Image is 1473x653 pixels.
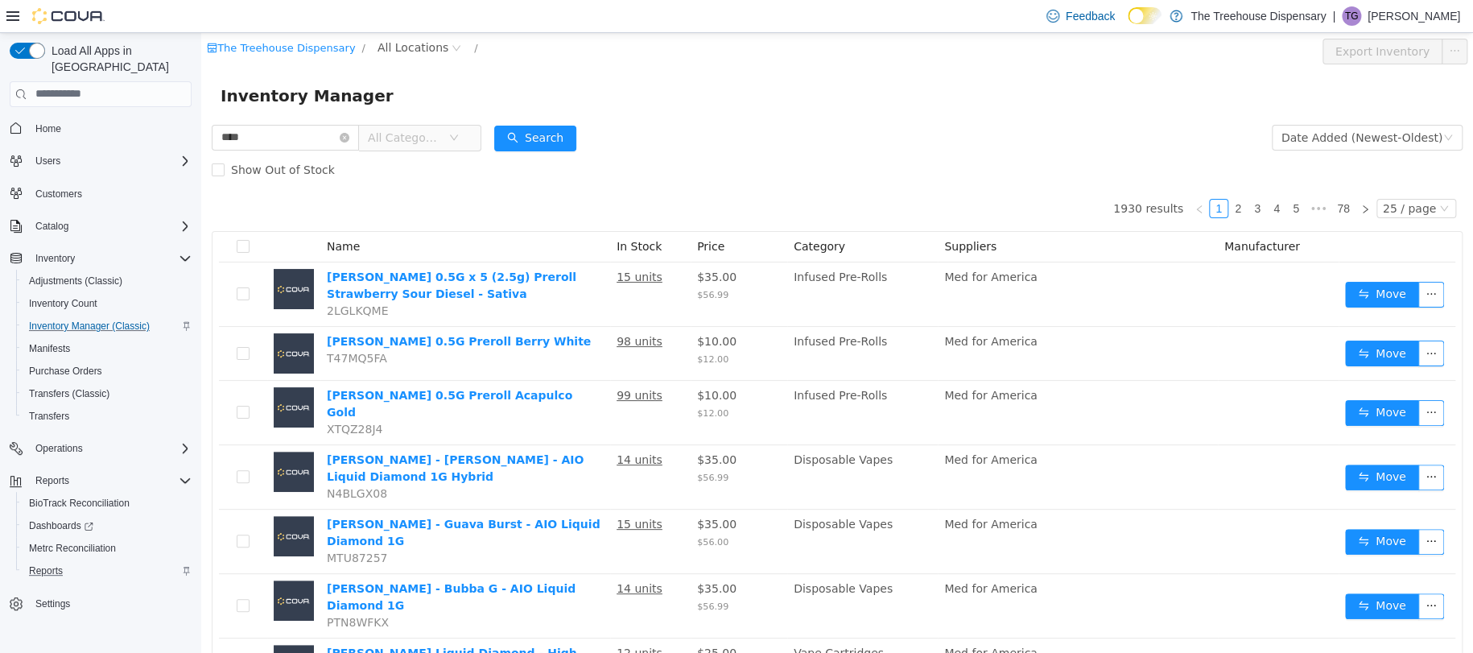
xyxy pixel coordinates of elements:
button: BioTrack Reconciliation [16,492,198,515]
span: Inventory Manager (Classic) [23,316,192,336]
button: Home [3,117,198,140]
a: Purchase Orders [23,362,109,381]
span: Price [496,207,523,220]
a: Settings [29,594,76,614]
p: [PERSON_NAME] [1368,6,1460,26]
img: Jeeter 0.5G Preroll Berry White placeholder [72,300,113,341]
a: Reports [23,561,69,581]
td: Infused Pre-Rolls [586,348,736,412]
button: Transfers [16,405,198,428]
button: Manifests [16,337,198,360]
button: icon: swapMove [1144,367,1218,393]
span: Reports [35,474,69,487]
span: $56.99 [496,257,527,267]
i: icon: close-circle [138,100,148,110]
span: Users [35,155,60,167]
button: Customers [3,182,198,205]
li: 2 [1027,166,1046,185]
a: [PERSON_NAME] Liquid Diamond - High Tide 1G Vape [126,614,376,643]
span: Med for America [743,356,836,369]
span: Purchase Orders [29,365,102,378]
button: icon: searchSearch [293,93,375,118]
i: icon: down [1238,171,1248,182]
a: [PERSON_NAME] - Bubba G - AIO Liquid Diamond 1G [126,549,374,579]
span: BioTrack Reconciliation [23,494,192,513]
a: Transfers (Classic) [23,384,116,403]
span: Med for America [743,485,836,498]
li: 1 [1008,166,1027,185]
button: Inventory [3,247,198,270]
button: Metrc Reconciliation [16,537,198,560]
span: Dashboards [29,519,93,532]
span: Operations [29,439,192,458]
span: Customers [29,184,192,204]
span: $25.00 [496,614,535,626]
li: Next Page [1154,166,1174,185]
li: Next 5 Pages [1104,166,1130,185]
button: Reports [16,560,198,582]
u: 14 units [415,420,461,433]
p: The Treehouse Dispensary [1190,6,1326,26]
li: 3 [1046,166,1066,185]
a: Manifests [23,339,76,358]
a: icon: shopThe Treehouse Dispensary [6,9,154,21]
span: Home [35,122,61,135]
span: N4BLGX08 [126,454,186,467]
a: Customers [29,184,89,204]
span: XTQZ28J4 [126,390,181,403]
a: [PERSON_NAME] 0.5G x 5 (2.5g) Preroll Strawberry Sour Diesel - Sativa [126,238,375,267]
span: $10.00 [496,302,535,315]
i: icon: left [993,172,1003,181]
span: Med for America [743,549,836,562]
span: $35.00 [496,238,535,250]
span: Inventory [29,249,192,268]
li: 78 [1130,166,1154,185]
button: icon: ellipsis [1217,308,1243,333]
span: Category [592,207,644,220]
span: $12.00 [496,375,527,386]
span: Transfers (Classic) [29,387,109,400]
button: icon: ellipsis [1217,560,1243,586]
img: Jeeter 0.5G x 5 (2.5g) Preroll Strawberry Sour Diesel - Sativa placeholder [72,236,113,276]
p: | [1332,6,1335,26]
span: Adjustments (Classic) [29,275,122,287]
button: icon: swapMove [1144,249,1218,275]
button: Inventory Count [16,292,198,315]
u: 12 units [415,614,461,626]
button: icon: swapMove [1144,560,1218,586]
a: 2 [1028,167,1046,184]
span: / [161,9,164,21]
li: 5 [1085,166,1104,185]
button: Operations [29,439,89,458]
button: Settings [3,592,198,615]
a: BioTrack Reconciliation [23,494,136,513]
button: Adjustments (Classic) [16,270,198,292]
span: Settings [29,593,192,614]
u: 14 units [415,549,461,562]
li: 4 [1066,166,1085,185]
a: 4 [1067,167,1084,184]
span: In Stock [415,207,460,220]
td: Disposable Vapes [586,412,736,477]
div: Date Added (Newest-Oldest) [1080,93,1241,117]
span: Customers [35,188,82,200]
button: Reports [29,471,76,490]
span: $56.99 [496,440,527,450]
span: $35.00 [496,485,535,498]
span: Load All Apps in [GEOGRAPHIC_DATA] [45,43,192,75]
i: icon: right [1159,172,1169,181]
span: Transfers [29,410,69,423]
span: Metrc Reconciliation [23,539,192,558]
u: 99 units [415,356,461,369]
span: Show Out of Stock [23,130,140,143]
span: Feedback [1066,8,1115,24]
a: 1 [1009,167,1026,184]
u: 15 units [415,485,461,498]
span: Med for America [743,614,836,626]
img: Jeeter 0.5G Preroll Acapulco Gold placeholder [72,354,113,395]
a: [PERSON_NAME] 0.5G Preroll Acapulco Gold [126,356,371,386]
button: icon: ellipsis [1240,6,1266,31]
span: Purchase Orders [23,362,192,381]
a: Transfers [23,407,76,426]
li: Previous Page [988,166,1008,185]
